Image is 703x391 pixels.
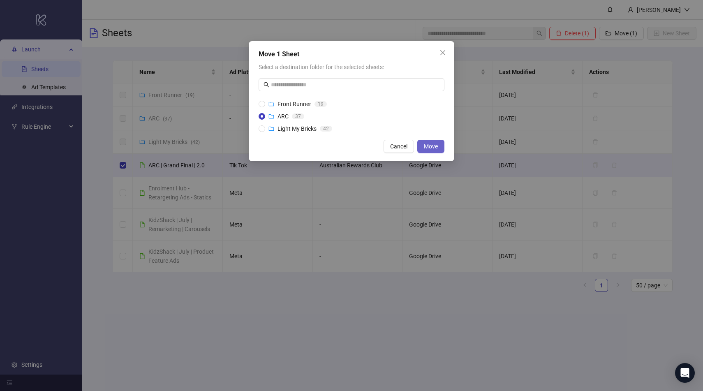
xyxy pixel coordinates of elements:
span: Light My Bricks [277,125,317,132]
button: Move [417,140,444,153]
span: Front Runner [277,101,311,107]
span: 2 [326,126,329,132]
span: folder [268,126,274,132]
span: folder [268,113,274,119]
span: 3 [295,113,298,119]
span: close [439,49,446,56]
button: Close [436,46,449,59]
span: 4 [323,126,326,132]
span: 1 [318,101,321,107]
span: Select a destination folder for the selected sheets: [259,64,384,70]
span: Cancel [390,143,407,150]
span: Move [424,143,438,150]
sup: 19 [314,101,327,107]
span: search [264,82,269,88]
span: 9 [321,101,324,107]
button: Cancel [384,140,414,153]
div: Open Intercom Messenger [675,363,695,383]
span: ARC [277,113,289,120]
div: Move 1 Sheet [259,49,444,59]
span: 7 [298,113,301,119]
sup: 42 [320,126,332,132]
sup: 37 [292,113,304,119]
span: folder [268,101,274,107]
